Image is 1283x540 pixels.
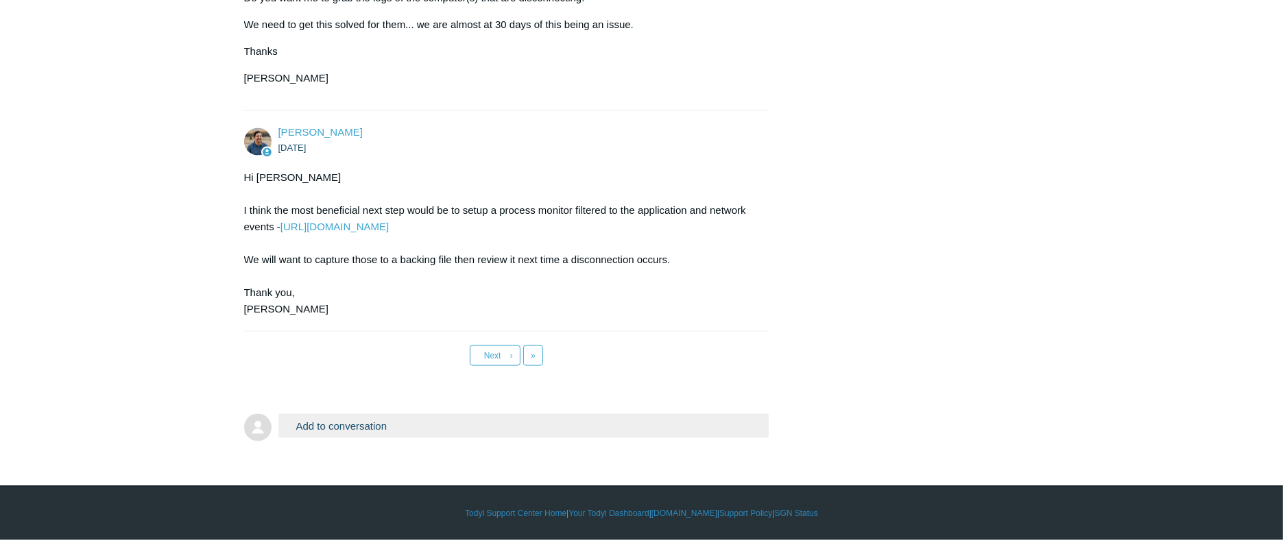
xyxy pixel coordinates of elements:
[775,507,818,519] a: SGN Status
[280,221,389,232] a: [URL][DOMAIN_NAME]
[278,126,363,138] span: Spencer Grissom
[510,351,513,360] span: ›
[278,143,307,153] time: 07/09/2025, 19:09
[470,345,520,366] a: Next
[244,169,756,317] div: Hi [PERSON_NAME] I think the most beneficial next step would be to setup a process monitor filter...
[244,16,756,33] p: We need to get this solved for them... we are almost at 30 days of this being an issue.
[651,507,717,519] a: [DOMAIN_NAME]
[465,507,566,519] a: Todyl Support Center Home
[278,126,363,138] a: [PERSON_NAME]
[568,507,649,519] a: Your Todyl Dashboard
[244,507,1040,519] div: | | | |
[278,414,769,438] button: Add to conversation
[244,70,756,86] p: [PERSON_NAME]
[484,351,501,360] span: Next
[244,43,756,60] p: Thanks
[719,507,772,519] a: Support Policy
[531,351,536,360] span: »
